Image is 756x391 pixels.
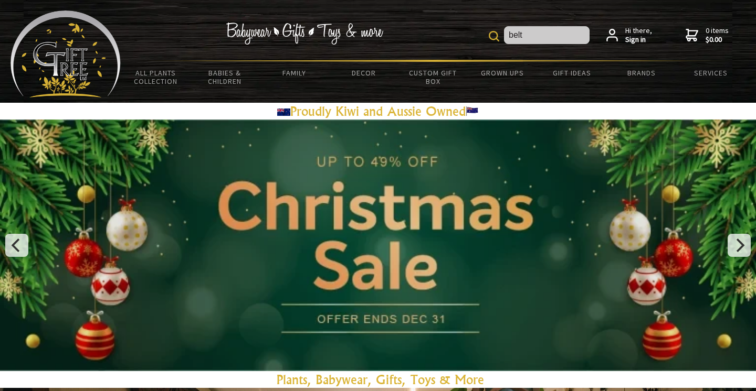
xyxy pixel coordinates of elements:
[676,62,745,84] a: Services
[606,26,652,45] a: Hi there,Sign in
[706,26,729,45] span: 0 items
[489,31,499,41] img: product search
[504,26,590,44] input: Site Search
[10,10,121,97] img: Babyware - Gifts - Toys and more...
[277,372,478,387] a: Plants, Babywear, Gifts, Toys & Mor
[607,62,676,84] a: Brands
[625,35,652,45] strong: Sign in
[329,62,398,84] a: Decor
[398,62,468,92] a: Custom Gift Box
[121,62,190,92] a: All Plants Collection
[277,103,479,119] a: Proudly Kiwi and Aussie Owned
[468,62,537,84] a: Grown Ups
[537,62,606,84] a: Gift Ideas
[259,62,329,84] a: Family
[706,35,729,45] strong: $0.00
[226,23,384,45] img: Babywear - Gifts - Toys & more
[5,234,28,257] button: Previous
[625,26,652,45] span: Hi there,
[686,26,729,45] a: 0 items$0.00
[190,62,259,92] a: Babies & Children
[728,234,751,257] button: Next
